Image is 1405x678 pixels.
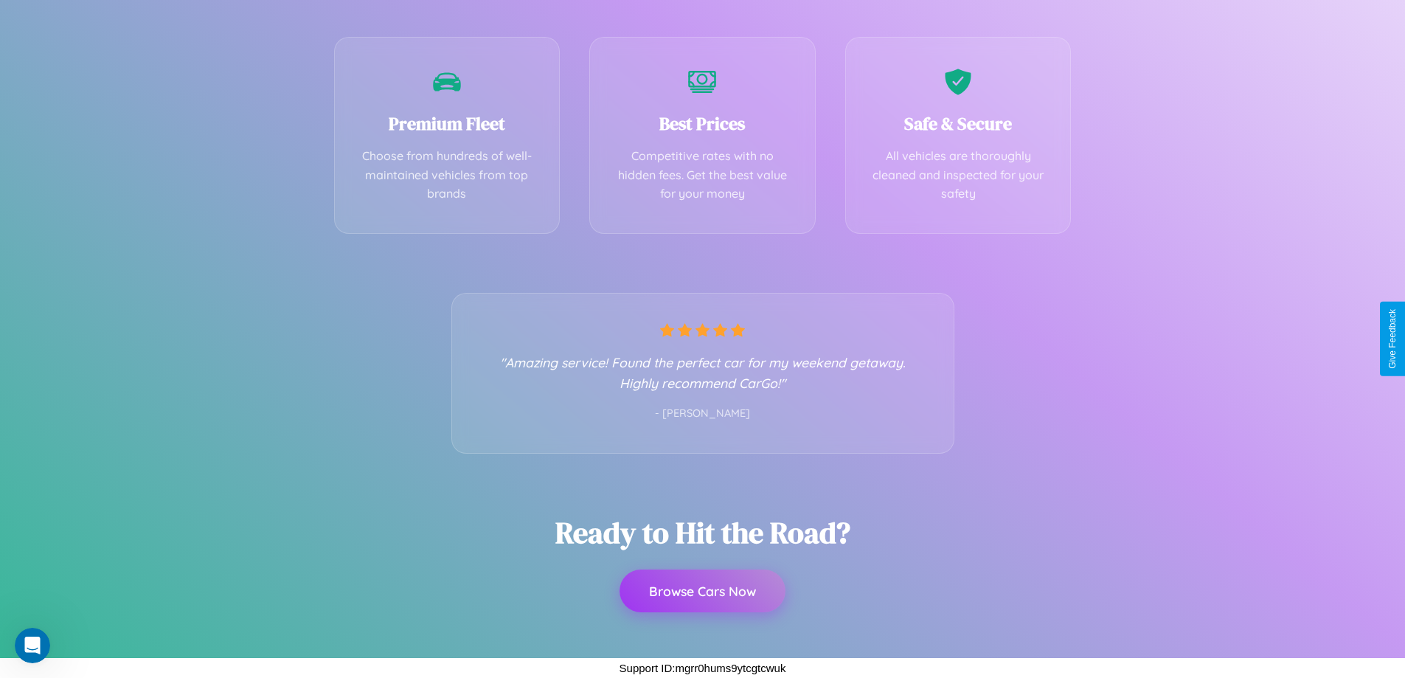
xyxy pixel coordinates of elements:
[482,404,924,423] p: - [PERSON_NAME]
[482,352,924,393] p: "Amazing service! Found the perfect car for my weekend getaway. Highly recommend CarGo!"
[357,147,538,204] p: Choose from hundreds of well-maintained vehicles from top brands
[620,570,785,612] button: Browse Cars Now
[612,147,793,204] p: Competitive rates with no hidden fees. Get the best value for your money
[1387,309,1398,369] div: Give Feedback
[357,111,538,136] h3: Premium Fleet
[620,658,786,678] p: Support ID: mgrr0hums9ytcgtcwuk
[15,628,50,663] iframe: Intercom live chat
[555,513,850,553] h2: Ready to Hit the Road?
[868,147,1049,204] p: All vehicles are thoroughly cleaned and inspected for your safety
[868,111,1049,136] h3: Safe & Secure
[612,111,793,136] h3: Best Prices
